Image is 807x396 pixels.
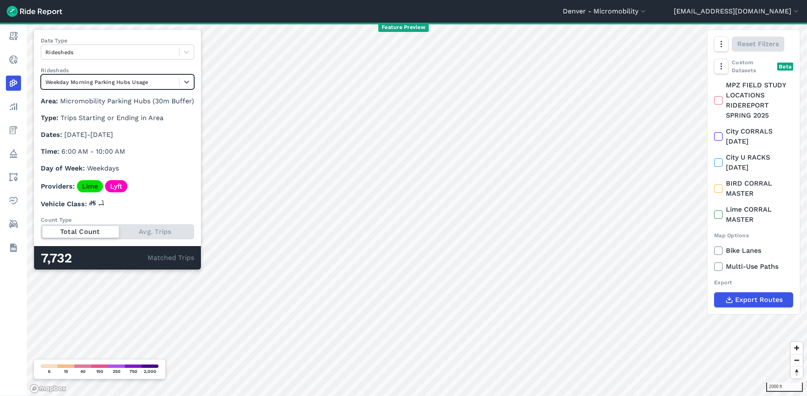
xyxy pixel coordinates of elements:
[791,342,803,354] button: Zoom in
[378,23,429,32] span: Feature Preview
[563,6,647,16] button: Denver - Micromobility
[41,131,64,139] span: Dates
[41,147,61,155] span: Time
[714,178,793,199] label: BIRD CORRAL MASTER
[735,295,783,305] span: Export Routes
[714,80,793,121] label: MPZ FIELD STUDY LOCATIONS RIDEREPORT SPRING 2025
[6,123,21,138] a: Fees
[41,253,148,264] div: 7,732
[6,52,21,67] a: Realtime
[77,180,103,192] a: Lime
[714,292,793,307] button: Export Routes
[714,58,793,74] div: Custom Datasets
[791,366,803,378] button: Reset bearing to north
[34,246,201,270] div: Matched Trips
[766,383,803,392] div: 2000 ft
[29,384,66,393] a: Mapbox logo
[41,37,194,45] label: Data Type
[61,147,125,155] span: 6:00 AM - 10:00 AM
[41,182,77,190] span: Providers
[105,180,127,192] a: Lyft
[87,164,119,172] span: Weekdays
[714,246,793,256] label: Bike Lanes
[6,29,21,44] a: Report
[61,114,164,122] span: Trips Starting or Ending in Area
[6,240,21,255] a: Datasets
[6,193,21,208] a: Health
[6,76,21,91] a: Heatmaps
[41,114,61,122] span: Type
[714,231,793,239] div: Map Options
[791,354,803,366] button: Zoom out
[60,97,194,105] span: Micromobility Parking Hubs (30m Buffer)
[714,205,793,225] label: Lime CORRAL MASTER
[27,23,807,396] canvas: Map
[732,37,784,52] button: Reset Filters
[41,164,87,172] span: Day of Week
[6,99,21,114] a: Analyze
[674,6,800,16] button: [EMAIL_ADDRESS][DOMAIN_NAME]
[41,66,194,74] label: Ridesheds
[6,146,21,161] a: Policy
[737,39,779,49] span: Reset Filters
[41,97,60,105] span: Area
[714,152,793,173] label: City U RACKS [DATE]
[6,170,21,185] a: Areas
[7,6,62,17] img: Ride Report
[6,217,21,232] a: ModeShift
[714,126,793,147] label: City CORRALS [DATE]
[714,262,793,272] label: Multi-Use Paths
[777,63,793,71] div: Beta
[64,131,113,139] span: [DATE] - [DATE]
[41,200,89,208] span: Vehicle Class
[714,278,793,286] div: Export
[41,216,194,224] div: Count Type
